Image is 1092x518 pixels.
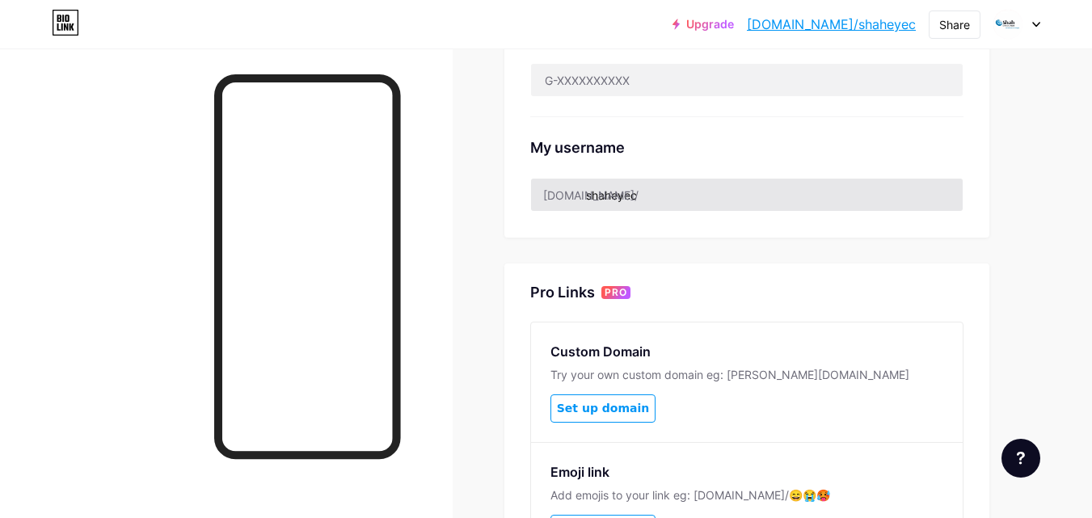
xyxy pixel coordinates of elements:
[550,342,943,361] div: Custom Domain
[939,16,970,33] div: Share
[531,179,963,211] input: username
[530,283,595,302] div: Pro Links
[550,462,943,482] div: Emoji link
[747,15,916,34] a: [DOMAIN_NAME]/shaheyec
[550,394,656,423] button: Set up domain
[672,18,734,31] a: Upgrade
[993,9,1023,40] img: Shah Eye Care
[550,368,943,381] div: Try your own custom domain eg: [PERSON_NAME][DOMAIN_NAME]
[550,488,943,502] div: Add emojis to your link eg: [DOMAIN_NAME]/😄😭🥵
[530,137,963,158] div: My username
[543,187,639,204] div: [DOMAIN_NAME]/
[531,64,963,96] input: G-XXXXXXXXXX
[557,402,649,415] span: Set up domain
[605,286,627,299] span: PRO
